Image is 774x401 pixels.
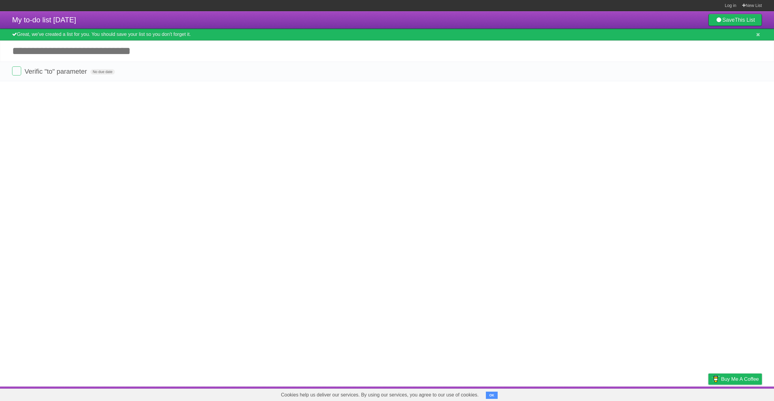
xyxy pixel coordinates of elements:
a: Developers [648,388,672,399]
b: This List [735,17,755,23]
span: My to-do list [DATE] [12,16,76,24]
span: No due date [90,69,115,75]
label: Done [12,66,21,75]
span: Buy me a coffee [721,374,759,384]
span: Verific "to" parameter [24,68,88,75]
a: SaveThis List [708,14,762,26]
a: Terms [680,388,693,399]
a: Suggest a feature [724,388,762,399]
img: Buy me a coffee [711,374,720,384]
a: Buy me a coffee [708,374,762,385]
a: About [628,388,641,399]
span: Cookies help us deliver our services. By using our services, you agree to our use of cookies. [275,389,485,401]
button: OK [486,392,498,399]
a: Privacy [701,388,716,399]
